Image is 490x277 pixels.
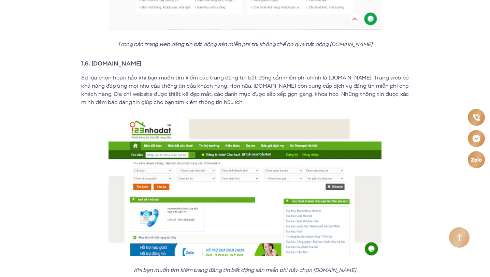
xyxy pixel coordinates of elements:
img: Zalo icon [471,158,482,162]
em: Khi bạn muốn tìm kiếm trang đăng tin bất động sản miễn phí hãy chọn [DOMAIN_NAME] [134,266,356,274]
img: Arrow icon [457,234,462,242]
img: Phone icon [473,114,480,121]
img: Khi bạn muốn tìm kiếm trang đăng tin bất động sản miễn phí hãy chọn 123nhadat.vn [109,117,381,256]
strong: 1.6. [DOMAIN_NAME] [81,59,142,68]
em: Trong các trang web đăng tin bất động sản miễn phí thì không thể bỏ qua bất động [DOMAIN_NAME] [117,41,373,48]
p: Sự lựa chọn hoàn hảo khi bạn muốn tìm kiếm các trang đăng tin bất động sản miễn phí chính là [DOM... [81,74,409,106]
img: Messenger icon [472,134,480,143]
